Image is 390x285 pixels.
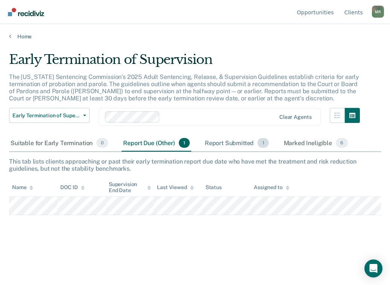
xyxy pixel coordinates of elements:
div: Report Submitted1 [203,135,270,152]
div: Suitable for Early Termination0 [9,135,110,152]
div: Report Due (Other)1 [122,135,191,152]
div: M R [372,6,384,18]
span: 1 [179,138,190,148]
div: Name [12,184,33,191]
span: 1 [257,138,268,148]
span: 6 [336,138,348,148]
div: Clear agents [279,114,311,120]
div: DOC ID [60,184,84,191]
button: Early Termination of Supervision [9,108,90,123]
div: Marked Ineligible6 [282,135,350,152]
button: Profile dropdown button [372,6,384,18]
p: The [US_STATE] Sentencing Commission’s 2025 Adult Sentencing, Release, & Supervision Guidelines e... [9,73,359,102]
div: This tab lists clients approaching or past their early termination report due date who have met t... [9,158,381,172]
a: Home [9,33,381,40]
img: Recidiviz [8,8,44,16]
div: Early Termination of Supervision [9,52,360,73]
div: Open Intercom Messenger [364,259,382,277]
span: Early Termination of Supervision [12,112,80,119]
div: Last Viewed [157,184,193,191]
div: Status [206,184,222,191]
div: Assigned to [254,184,289,191]
div: Supervision End Date [109,181,151,194]
span: 0 [96,138,108,148]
